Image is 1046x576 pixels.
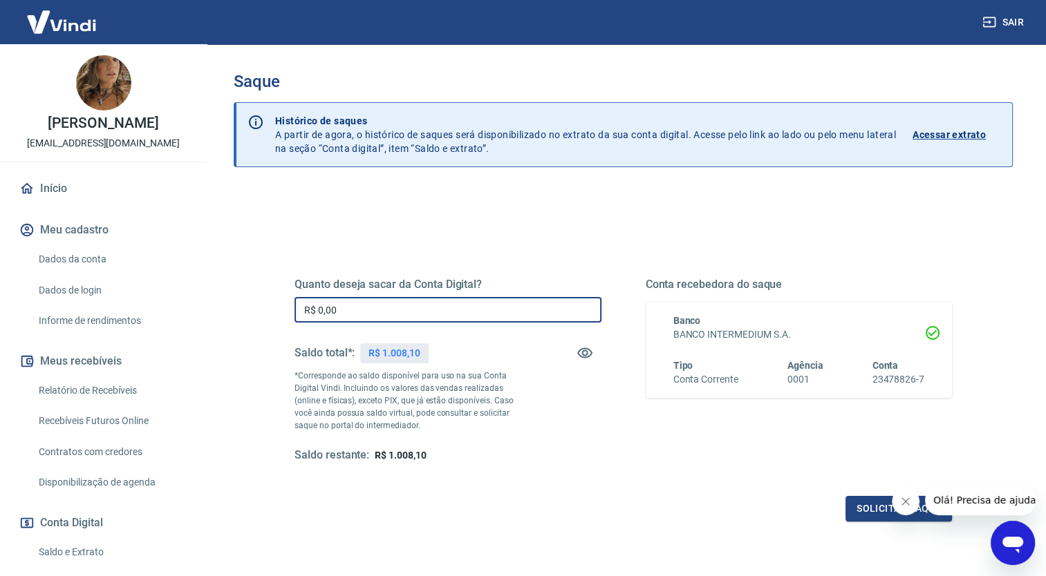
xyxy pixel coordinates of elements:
button: Solicitar saque [846,496,952,521]
h6: Conta Corrente [673,372,738,387]
a: Dados da conta [33,245,190,273]
iframe: Fechar mensagem [892,488,919,515]
p: [EMAIL_ADDRESS][DOMAIN_NAME] [27,136,180,151]
a: Acessar extrato [913,114,1001,155]
button: Sair [980,10,1029,35]
h5: Quanto deseja sacar da Conta Digital? [295,278,601,291]
a: Contratos com credores [33,438,190,466]
h6: 23478826-7 [872,372,924,387]
span: Tipo [673,360,693,371]
a: Relatório de Recebíveis [33,376,190,405]
p: [PERSON_NAME] [48,116,158,131]
button: Conta Digital [17,508,190,538]
p: Acessar extrato [913,128,986,142]
span: Conta [872,360,898,371]
p: *Corresponde ao saldo disponível para uso na sua Conta Digital Vindi. Incluindo os valores das ve... [295,369,525,432]
h5: Saldo restante: [295,448,369,463]
h6: 0001 [787,372,823,387]
p: A partir de agora, o histórico de saques será disponibilizado no extrato da sua conta digital. Ac... [275,114,896,155]
p: R$ 1.008,10 [368,346,420,361]
a: Início [17,173,190,204]
span: Agência [787,360,823,371]
span: R$ 1.008,10 [375,450,426,461]
span: Olá! Precisa de ajuda? [8,10,116,21]
a: Disponibilização de agenda [33,468,190,497]
img: Vindi [17,1,106,43]
img: 2c51a070-c2cd-4ff4-af7b-b48d6d6d3e17.jpeg [76,55,131,111]
a: Dados de login [33,276,190,305]
h6: BANCO INTERMEDIUM S.A. [673,327,925,342]
h5: Saldo total*: [295,346,355,360]
h3: Saque [234,72,1013,91]
iframe: Botão para abrir a janela de mensagens [991,521,1035,565]
button: Meus recebíveis [17,346,190,376]
p: Histórico de saques [275,114,896,128]
iframe: Mensagem da empresa [925,485,1035,515]
span: Banco [673,315,701,326]
a: Informe de rendimentos [33,307,190,335]
button: Meu cadastro [17,215,190,245]
a: Recebíveis Futuros Online [33,407,190,435]
a: Saldo e Extrato [33,538,190,566]
h5: Conta recebedora do saque [646,278,953,291]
